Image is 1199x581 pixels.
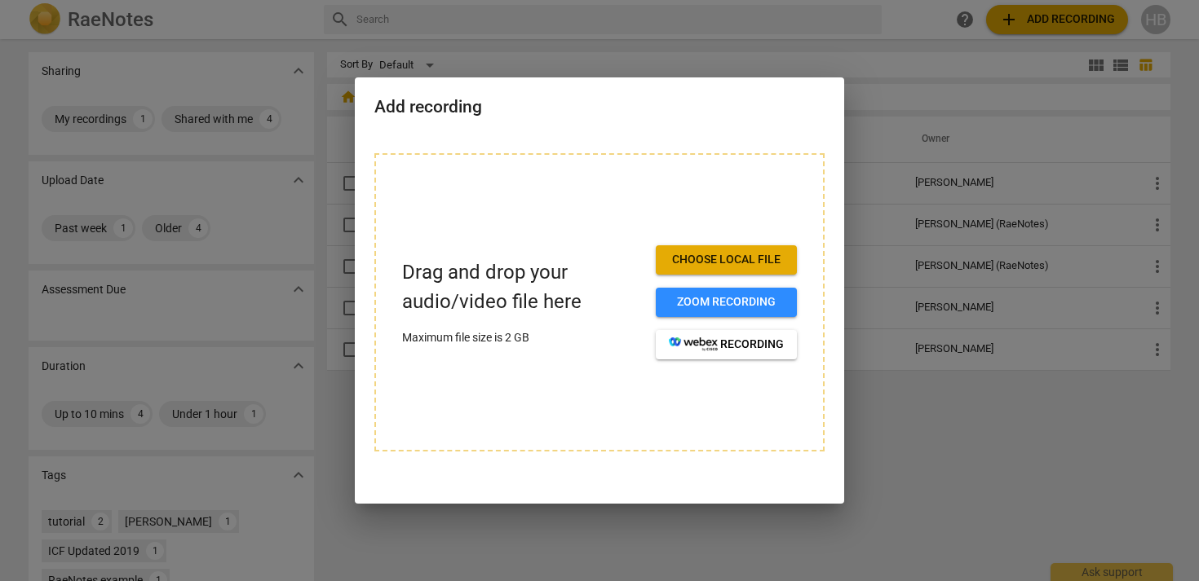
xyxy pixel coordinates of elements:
[656,288,797,317] button: Zoom recording
[656,330,797,359] button: recording
[374,97,825,117] h2: Add recording
[402,258,643,315] p: Drag and drop your audio/video file here
[669,252,784,268] span: Choose local file
[669,337,784,353] span: recording
[402,329,643,346] p: Maximum file size is 2 GB
[656,245,797,275] button: Choose local file
[669,294,784,310] span: Zoom recording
